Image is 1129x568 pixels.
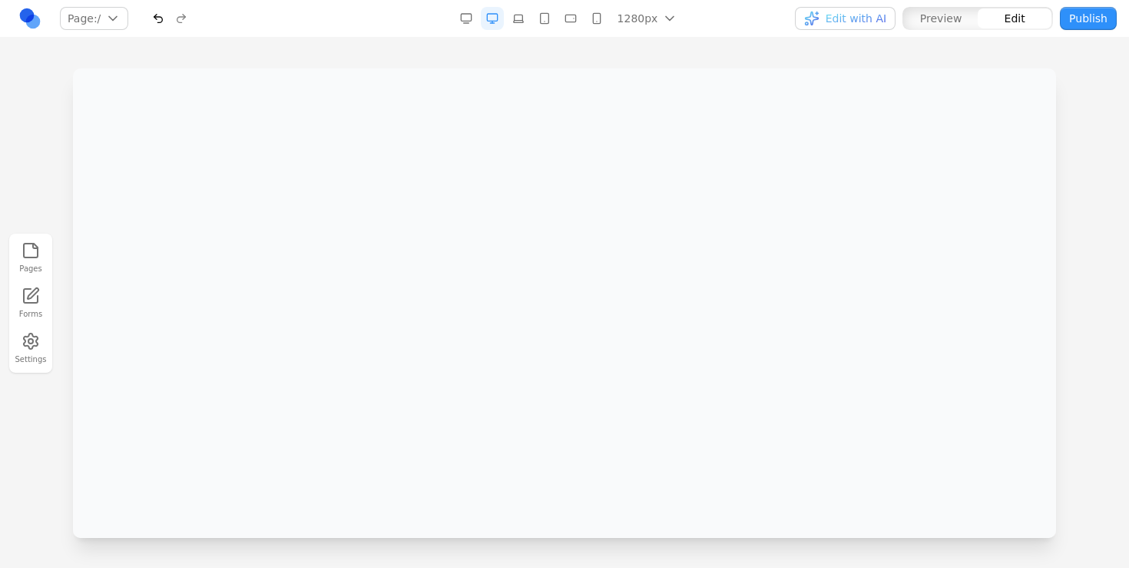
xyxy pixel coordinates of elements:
iframe: Preview [73,68,1056,538]
button: Page:/ [60,7,128,30]
button: Mobile [585,7,608,30]
button: Edit with AI [795,7,896,30]
span: Edit with AI [826,11,886,26]
button: Desktop [481,7,504,30]
button: Desktop Wide [455,7,478,30]
button: Tablet [533,7,556,30]
button: Mobile Landscape [559,7,582,30]
button: 1280px [611,7,681,30]
button: Publish [1060,7,1117,30]
button: Laptop [507,7,530,30]
a: Forms [14,284,48,323]
button: Settings [14,329,48,368]
button: Pages [14,238,48,277]
span: Preview [920,11,962,26]
span: Edit [1005,11,1025,26]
